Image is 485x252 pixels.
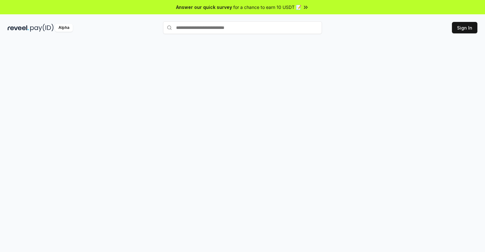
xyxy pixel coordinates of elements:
[8,24,29,32] img: reveel_dark
[233,4,301,10] span: for a chance to earn 10 USDT 📝
[452,22,477,33] button: Sign In
[30,24,54,32] img: pay_id
[55,24,73,32] div: Alpha
[176,4,232,10] span: Answer our quick survey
